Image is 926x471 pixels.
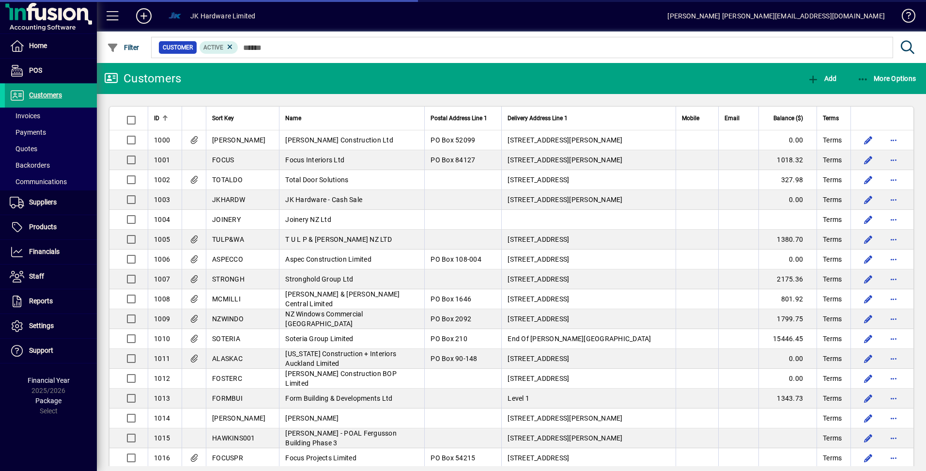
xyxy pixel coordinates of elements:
[855,70,919,87] button: More Options
[5,289,97,314] a: Reports
[212,414,265,422] span: [PERSON_NAME]
[823,195,842,204] span: Terms
[886,271,901,287] button: More options
[285,335,353,343] span: Soteria Group Limited
[29,66,42,74] span: POS
[508,295,569,303] span: [STREET_ADDRESS]
[212,355,243,362] span: ALASKAC
[823,274,842,284] span: Terms
[5,59,97,83] a: POS
[212,434,255,442] span: HAWKINS001
[431,295,471,303] span: PO Box 1646
[285,196,362,204] span: JK Hardware - Cash Sale
[5,265,97,289] a: Staff
[725,113,753,124] div: Email
[212,216,241,223] span: JOINERY
[5,215,97,239] a: Products
[823,254,842,264] span: Terms
[861,152,876,168] button: Edit
[508,196,622,204] span: [STREET_ADDRESS][PERSON_NAME]
[823,453,842,463] span: Terms
[682,113,699,124] span: Mobile
[758,349,817,369] td: 0.00
[823,135,842,145] span: Terms
[154,414,170,422] span: 1014
[154,113,159,124] span: ID
[823,235,842,244] span: Terms
[212,113,234,124] span: Sort Key
[895,2,914,33] a: Knowledge Base
[29,322,54,330] span: Settings
[10,128,46,136] span: Payments
[212,375,242,382] span: FOSTERC
[861,371,876,386] button: Edit
[154,136,170,144] span: 1000
[285,275,353,283] span: Stronghold Group Ltd
[10,145,37,153] span: Quotes
[212,394,243,402] span: FORMBUI
[29,42,47,49] span: Home
[823,413,842,423] span: Terms
[758,250,817,269] td: 0.00
[154,156,170,164] span: 1001
[212,275,245,283] span: STRONGH
[758,130,817,150] td: 0.00
[508,275,569,283] span: [STREET_ADDRESS]
[861,450,876,466] button: Edit
[285,136,393,144] span: [PERSON_NAME] Construction Ltd
[725,113,740,124] span: Email
[154,176,170,184] span: 1002
[758,150,817,170] td: 1018.32
[285,113,418,124] div: Name
[823,314,842,324] span: Terms
[431,335,467,343] span: PO Box 210
[508,176,569,184] span: [STREET_ADDRESS]
[508,113,568,124] span: Delivery Address Line 1
[285,235,392,243] span: T U L P & [PERSON_NAME] NZ LTD
[5,124,97,141] a: Payments
[861,410,876,426] button: Edit
[285,156,344,164] span: Focus Interiors Ltd
[861,391,876,406] button: Edit
[105,39,142,56] button: Filter
[886,132,901,148] button: More options
[285,216,331,223] span: Joinery NZ Ltd
[823,393,842,403] span: Terms
[107,44,139,51] span: Filter
[154,295,170,303] span: 1008
[886,450,901,466] button: More options
[154,216,170,223] span: 1004
[154,375,170,382] span: 1012
[5,108,97,124] a: Invoices
[431,355,477,362] span: PO Box 90-148
[285,255,371,263] span: Aspec Construction Limited
[212,255,243,263] span: ASPECCO
[508,136,622,144] span: [STREET_ADDRESS][PERSON_NAME]
[5,339,97,363] a: Support
[154,113,176,124] div: ID
[886,311,901,327] button: More options
[886,391,901,406] button: More options
[154,335,170,343] span: 1010
[508,335,651,343] span: End Of [PERSON_NAME][GEOGRAPHIC_DATA]
[682,113,712,124] div: Mobile
[190,8,255,24] div: JK Hardware Limited
[431,315,471,323] span: PO Box 2092
[508,355,569,362] span: [STREET_ADDRESS]
[765,113,812,124] div: Balance ($)
[5,141,97,157] a: Quotes
[154,196,170,204] span: 1003
[508,375,569,382] span: [STREET_ADDRESS]
[886,212,901,227] button: More options
[212,295,241,303] span: MCMILLI
[886,331,901,346] button: More options
[212,176,243,184] span: TOTALDO
[508,434,622,442] span: [STREET_ADDRESS][PERSON_NAME]
[823,374,842,383] span: Terms
[823,354,842,363] span: Terms
[861,251,876,267] button: Edit
[431,136,475,144] span: PO Box 52099
[823,334,842,344] span: Terms
[886,192,901,207] button: More options
[861,212,876,227] button: Edit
